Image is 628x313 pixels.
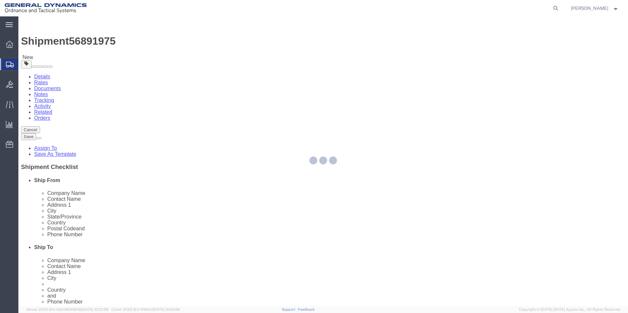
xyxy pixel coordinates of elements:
[26,307,108,311] span: Server: 2025.19.0-b9208248b56
[519,307,620,312] span: Copyright © [DATE]-[DATE] Agistix Inc., All Rights Reserved
[282,307,298,311] a: Support
[5,3,87,13] img: logo
[571,4,619,12] button: [PERSON_NAME]
[298,307,315,311] a: Feedback
[82,307,108,311] span: [DATE] 10:22:58
[111,307,180,311] span: Client: 2025.19.0-1f462a1
[153,307,180,311] span: [DATE] 10:06:59
[571,5,608,12] span: Brenda Pagan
